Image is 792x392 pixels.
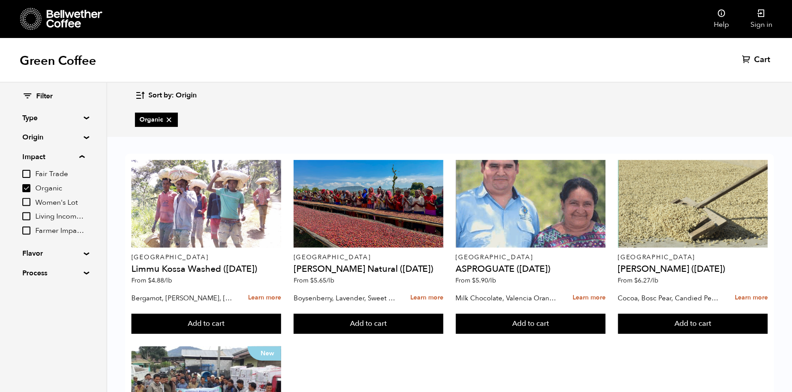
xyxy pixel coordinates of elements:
[35,226,84,236] span: Farmer Impact Fund
[35,184,84,194] span: Organic
[310,276,314,285] span: $
[131,254,281,261] p: [GEOGRAPHIC_DATA]
[651,276,659,285] span: /lb
[294,276,334,285] span: From
[472,276,497,285] bdi: 5.90
[131,276,172,285] span: From
[326,276,334,285] span: /lb
[635,276,638,285] span: $
[131,291,233,305] p: Bergamot, [PERSON_NAME], [PERSON_NAME]
[489,276,497,285] span: /lb
[22,198,30,206] input: Women's Lot
[139,115,173,124] span: Organic
[618,276,659,285] span: From
[22,113,84,123] summary: Type
[310,276,334,285] bdi: 5.65
[754,55,770,65] span: Cart
[573,288,606,308] a: Learn more
[618,291,720,305] p: Cocoa, Bosc Pear, Candied Pecan
[22,170,30,178] input: Fair Trade
[294,265,443,274] h4: [PERSON_NAME] Natural ([DATE])
[294,291,396,305] p: Boysenberry, Lavender, Sweet Cream
[618,254,768,261] p: [GEOGRAPHIC_DATA]
[22,152,84,162] summary: Impact
[248,288,281,308] a: Learn more
[35,198,84,208] span: Women's Lot
[410,288,443,308] a: Learn more
[22,132,84,143] summary: Origin
[742,55,772,65] a: Cart
[456,254,606,261] p: [GEOGRAPHIC_DATA]
[472,276,476,285] span: $
[22,268,84,278] summary: Process
[248,346,281,361] p: New
[164,276,172,285] span: /lb
[148,276,152,285] span: $
[456,265,606,274] h4: ASPROGUATE ([DATE])
[22,184,30,192] input: Organic
[456,291,558,305] p: Milk Chocolate, Valencia Orange, Agave
[456,314,606,334] button: Add to cart
[36,92,53,101] span: Filter
[20,53,96,69] h1: Green Coffee
[22,248,84,259] summary: Flavor
[35,169,84,179] span: Fair Trade
[131,265,281,274] h4: Limmu Kossa Washed ([DATE])
[131,314,281,334] button: Add to cart
[22,227,30,235] input: Farmer Impact Fund
[456,276,497,285] span: From
[618,314,768,334] button: Add to cart
[294,314,443,334] button: Add to cart
[148,276,172,285] bdi: 4.88
[22,212,30,220] input: Living Income Pricing
[35,212,84,222] span: Living Income Pricing
[148,91,197,101] span: Sort by: Origin
[635,276,659,285] bdi: 6.27
[294,254,443,261] p: [GEOGRAPHIC_DATA]
[135,85,197,106] button: Sort by: Origin
[735,288,768,308] a: Learn more
[618,265,768,274] h4: [PERSON_NAME] ([DATE])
